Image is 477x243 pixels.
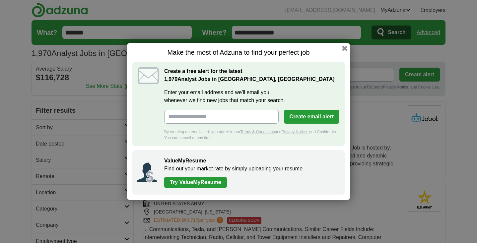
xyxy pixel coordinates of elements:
img: icon_email.svg [138,67,159,84]
strong: Analyst Jobs in [GEOGRAPHIC_DATA], [GEOGRAPHIC_DATA] [164,76,335,82]
button: Create email alert [284,110,339,124]
span: 1,970 [164,75,177,83]
div: By creating an email alert, you agree to our and , and Cookie Use. You can cancel at any time. [164,129,339,141]
h2: ValueMyResume [164,157,338,165]
a: Terms & Conditions [240,130,275,134]
h1: Make the most of Adzuna to find your perfect job [132,48,345,57]
label: Enter your email address and we'll email you whenever we find new jobs that match your search. [164,89,339,104]
a: Privacy Notice [282,130,307,134]
a: Try ValueMyResume [164,177,227,188]
p: Find out your market rate by simply uploading your resume [164,165,338,173]
h2: Create a free alert for the latest [164,67,339,83]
